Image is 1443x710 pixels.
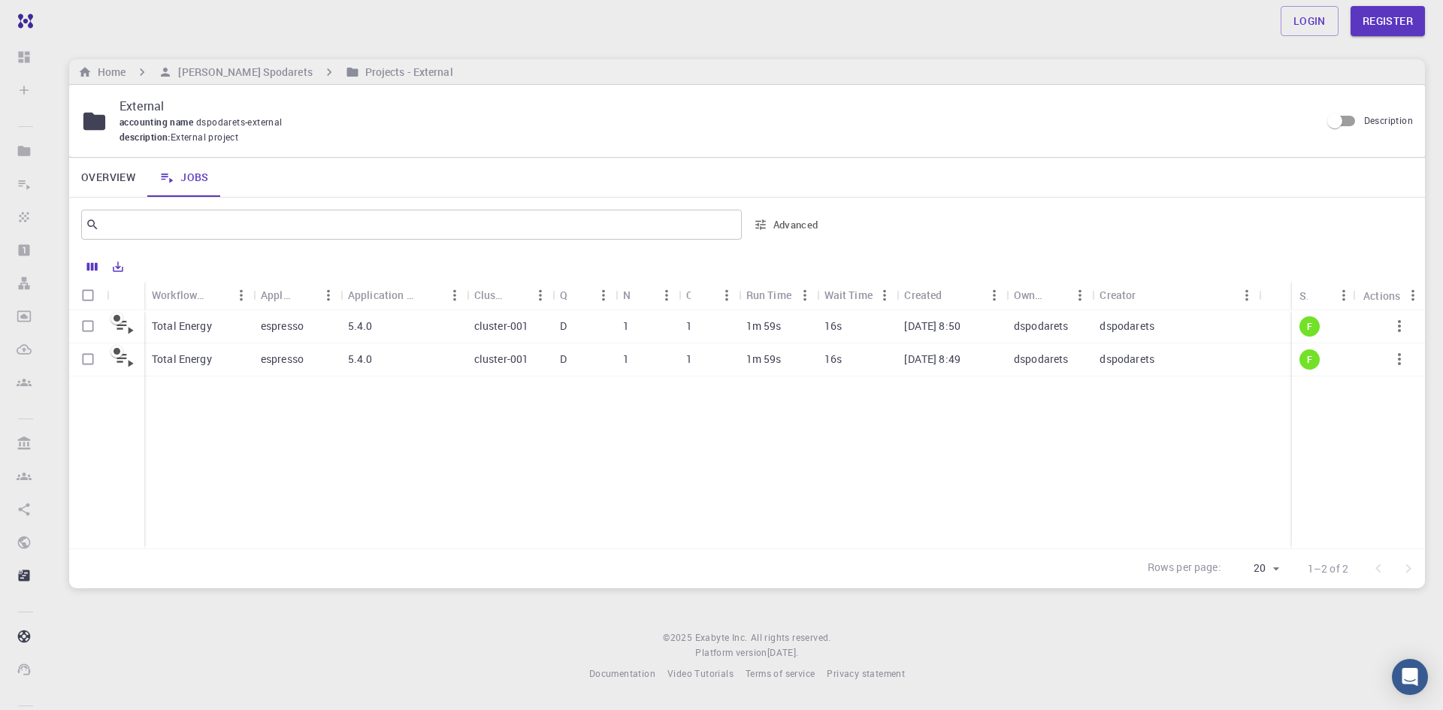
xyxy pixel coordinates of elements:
p: cluster-001 [474,352,529,367]
a: Overview [69,158,147,197]
span: [DATE] . [767,646,799,658]
button: Sort [292,283,316,307]
p: 1 [686,352,692,367]
div: Workflow Name [144,280,253,310]
a: Register [1351,6,1425,36]
p: dspodarets [1100,352,1154,367]
span: Description [1364,114,1413,126]
p: 1–2 of 2 [1308,561,1348,576]
div: Created [904,280,942,310]
a: Exabyte Inc. [695,630,748,645]
button: Columns [80,255,105,279]
p: 1 [623,352,629,367]
nav: breadcrumb [75,64,456,80]
a: Video Tutorials [667,666,734,681]
span: description : [119,130,171,145]
div: Open Intercom Messenger [1392,659,1428,695]
img: logo [12,14,33,29]
div: Application Version [340,280,467,310]
div: Actions [1363,281,1400,310]
button: Sort [631,283,655,307]
button: Menu [873,283,897,307]
button: Menu [443,283,467,307]
p: [DATE] 8:49 [904,352,960,367]
div: 20 [1227,557,1284,579]
p: 5.4.0 [348,352,373,367]
div: Actions [1356,281,1425,310]
p: 16s [824,352,842,367]
p: Total Energy [152,352,212,367]
a: [DATE]. [767,645,799,660]
div: Wait Time [824,280,873,310]
button: Menu [528,283,552,307]
button: Menu [316,283,340,307]
p: Total Energy [152,319,212,334]
div: Owner [1006,280,1092,310]
button: Menu [655,283,679,307]
div: Application [253,280,340,310]
div: Queue [552,280,616,310]
div: finished [1299,316,1320,337]
button: Menu [793,283,817,307]
p: D [560,319,567,334]
span: accounting name [119,116,196,128]
p: 16s [824,319,842,334]
button: Menu [591,283,616,307]
div: Creator [1100,280,1136,310]
a: Terms of service [746,666,815,681]
div: Cores [686,280,691,310]
h6: [PERSON_NAME] Spodarets [172,64,312,80]
p: D [560,352,567,367]
div: Cluster [474,280,504,310]
p: dspodarets [1100,319,1154,334]
button: Sort [567,283,591,307]
div: Status [1292,281,1356,310]
button: Sort [942,283,967,307]
p: 1m 59s [746,319,782,334]
p: 1 [623,319,629,334]
h6: Projects - External [359,64,453,80]
button: Export [105,255,131,279]
button: Menu [1068,283,1092,307]
div: Created [897,280,1006,310]
p: External [119,97,1308,115]
div: Workflow Name [152,280,205,310]
div: Application Version [348,280,419,310]
button: Sort [691,283,715,307]
span: Exabyte Inc. [695,631,748,643]
a: Documentation [589,666,655,681]
p: cluster-001 [474,319,529,334]
span: Platform version [695,645,767,660]
div: Nodes [616,280,679,310]
div: Run Time [746,280,791,310]
span: © 2025 [663,630,694,645]
button: Menu [1401,283,1425,307]
button: Menu [982,283,1006,307]
span: F [1301,320,1318,333]
div: Status [1299,281,1308,310]
div: Icon [107,281,144,310]
a: Login [1281,6,1339,36]
div: Run Time [739,280,817,310]
button: Advanced [748,213,826,237]
div: Cluster [467,280,552,310]
h6: Home [92,64,126,80]
span: All rights reserved. [751,630,831,645]
p: espresso [261,319,304,334]
button: Sort [419,283,443,307]
span: dspodarets-external [196,116,289,128]
div: Nodes [623,280,631,310]
button: Menu [229,283,253,307]
p: 1 [686,319,692,334]
a: Jobs [147,158,221,197]
span: Privacy statement [827,667,905,679]
span: Documentation [589,667,655,679]
div: Queue [560,280,567,310]
div: Wait Time [817,280,897,310]
button: Sort [205,283,229,307]
p: Rows per page: [1148,560,1221,577]
p: dspodarets [1014,352,1069,367]
div: Creator [1092,280,1259,310]
button: Sort [1044,283,1068,307]
span: Terms of service [746,667,815,679]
